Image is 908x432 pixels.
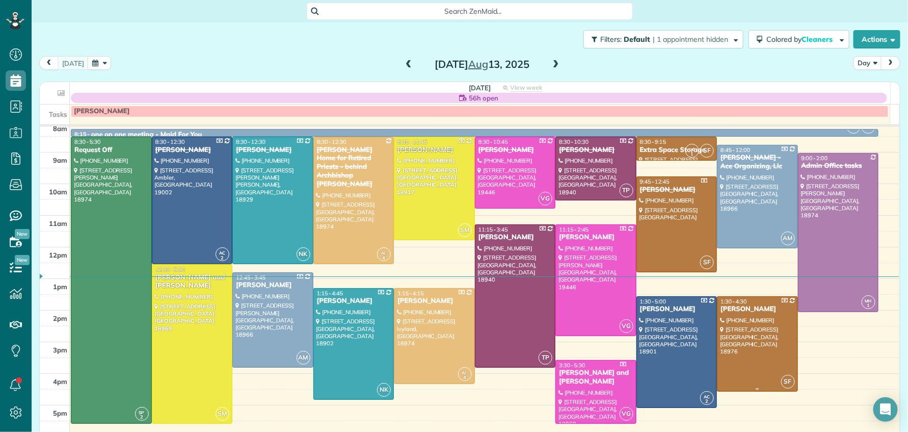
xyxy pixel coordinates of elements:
span: 11:15 - 2:45 [559,226,589,233]
div: [PERSON_NAME] [235,281,310,290]
div: [PERSON_NAME] [478,233,553,242]
span: SP [139,410,145,415]
button: Actions [853,30,900,48]
span: 5pm [53,409,67,417]
button: prev [39,56,59,70]
div: Extra Space Storage [639,146,714,155]
small: 4 [459,373,471,383]
div: one on one meeting - Maid For You [91,131,202,139]
span: [PERSON_NAME] [74,107,129,115]
span: 1:15 - 4:45 [317,290,343,297]
div: Open Intercom Messenger [873,397,898,422]
span: 12:45 - 3:45 [236,274,265,281]
span: Aug [468,58,488,70]
span: VG [539,192,552,206]
span: 11:15 - 3:45 [478,226,508,233]
small: 1 [686,149,699,159]
h2: [DATE] 13, 2025 [418,59,546,70]
span: 9:00 - 2:00 [802,155,828,162]
small: 2 [216,253,229,263]
span: 8:30 - 5:30 [74,138,101,145]
div: [PERSON_NAME] [155,146,230,155]
div: [PERSON_NAME] [639,186,714,194]
a: Filters: Default | 1 appointment hidden [578,30,743,48]
span: SM [458,223,472,237]
small: 1 [862,301,875,311]
span: 9:45 - 12:45 [640,178,670,185]
div: [PERSON_NAME] [639,305,714,314]
span: 9am [53,156,67,164]
span: 8:30 - 10:30 [559,138,589,145]
span: [DATE] [469,84,491,92]
span: 8:30 - 12:30 [317,138,346,145]
span: AL [381,250,387,256]
span: VG [620,407,633,421]
span: 2pm [53,314,67,322]
span: 56h open [469,93,498,103]
div: [PERSON_NAME] and [PERSON_NAME] [155,273,230,291]
span: VG [620,319,633,333]
span: Default [624,35,651,44]
span: 8:30 - 9:15 [640,138,666,145]
span: TP [539,351,552,365]
span: SF [700,144,714,158]
span: 8am [53,124,67,133]
span: 12pm [49,251,67,259]
span: 1:15 - 4:15 [397,290,424,297]
span: 3pm [53,346,67,354]
span: New [15,229,30,239]
div: [PERSON_NAME] [478,146,553,155]
span: MH [865,298,872,303]
span: AC [220,250,226,256]
div: [PERSON_NAME] - Ace Organizing, Llc [720,154,795,171]
div: [PERSON_NAME] [720,305,795,314]
span: 8:30 - 12:30 [236,138,265,145]
span: AL [462,370,468,375]
span: SF [781,375,795,389]
span: 1pm [53,283,67,291]
span: TP [620,184,633,197]
span: New [15,255,30,265]
span: 12:30 - 5:30 [155,266,185,273]
span: 4pm [53,377,67,386]
div: Admin Office tasks [801,162,876,170]
span: AC [704,394,710,399]
span: 1:30 - 4:30 [720,298,747,305]
span: Filters: [600,35,622,44]
div: [PERSON_NAME] and [PERSON_NAME] [558,369,633,386]
small: 4 [378,253,390,263]
button: [DATE] [58,56,89,70]
span: Colored by [766,35,836,44]
span: 11am [49,219,67,227]
span: 3:30 - 5:30 [559,362,585,369]
span: 8:30 - 11:45 [397,138,427,145]
span: 10am [49,188,67,196]
span: SF [700,256,714,269]
div: [PERSON_NAME] [558,146,633,155]
span: NK [297,247,310,261]
span: Cleaners [802,35,834,44]
div: [PERSON_NAME] [397,146,472,155]
span: NK [377,383,391,397]
small: 2 [136,413,148,422]
span: 1:30 - 5:00 [640,298,666,305]
span: | 1 appointment hidden [653,35,728,44]
div: [PERSON_NAME] [558,233,633,242]
button: next [881,56,900,70]
div: [PERSON_NAME] [316,297,391,306]
span: 8:45 - 12:00 [720,146,750,154]
span: LC [689,146,695,152]
button: Day [853,56,882,70]
span: AM [297,351,310,365]
span: SM [216,407,229,421]
div: [PERSON_NAME] [235,146,310,155]
span: 8:30 - 10:45 [478,138,508,145]
div: [PERSON_NAME] [397,297,472,306]
span: AM [781,232,795,245]
span: View week [510,84,543,92]
span: 8:30 - 12:30 [155,138,185,145]
small: 2 [701,397,713,406]
button: Filters: Default | 1 appointment hidden [583,30,743,48]
div: [PERSON_NAME] Home for Retired Priests - behind Archbishop [PERSON_NAME] [316,146,391,189]
div: Request Off [74,146,149,155]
